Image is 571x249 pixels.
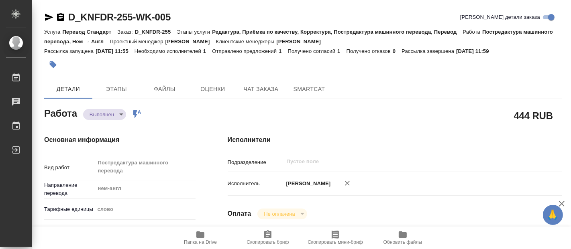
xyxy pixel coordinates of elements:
p: Необходимо исполнителей [135,48,203,54]
p: Рассылка запущена [44,48,96,54]
div: слово [95,202,196,216]
a: D_KNFDR-255-WK-005 [68,12,171,22]
button: Скопировать ссылку для ЯМессенджера [44,12,54,22]
h4: Исполнители [228,135,562,145]
span: 🙏 [546,206,560,223]
p: [DATE] 11:55 [96,48,135,54]
span: Оценки [194,84,232,94]
span: Обновить файлы [383,239,422,245]
div: Выполнен [83,109,126,120]
p: Услуга [44,29,62,35]
p: Вид работ [44,164,95,172]
p: Получено согласий [288,48,338,54]
h2: 444 RUB [514,109,553,122]
button: Скопировать ссылку [56,12,65,22]
button: 🙏 [543,205,563,225]
p: Перевод Стандарт [62,29,117,35]
p: Отправлено предложений [212,48,279,54]
button: Скопировать бриф [234,227,302,249]
p: Клиентские менеджеры [216,38,277,45]
p: Проектный менеджер [110,38,165,45]
span: Скопировать мини-бриф [308,239,363,245]
p: 0 [393,48,402,54]
div: Выполнен [257,209,307,219]
p: Тарифные единицы [44,205,95,213]
button: Выполнен [87,111,116,118]
span: Чат заказа [242,84,280,94]
p: Кол-во единиц [44,226,95,234]
span: Детали [49,84,88,94]
span: SmartCat [290,84,328,94]
span: [PERSON_NAME] детали заказа [460,13,540,21]
p: 1 [203,48,212,54]
p: D_KNFDR-255 [135,29,177,35]
p: [PERSON_NAME] [165,38,216,45]
button: Обновить файлы [369,227,436,249]
button: Скопировать мини-бриф [302,227,369,249]
p: Исполнитель [228,180,283,188]
h4: Основная информация [44,135,196,145]
p: [PERSON_NAME] [283,180,331,188]
input: Пустое поле [95,224,196,236]
input: Пустое поле [286,157,516,166]
span: Скопировать бриф [247,239,289,245]
h4: Оплата [228,209,251,219]
p: Этапы услуги [177,29,212,35]
p: Работа [463,29,483,35]
p: 1 [337,48,346,54]
span: Папка на Drive [184,239,217,245]
button: Удалить исполнителя [339,174,356,192]
p: 1 [279,48,288,54]
p: Рассылка завершена [402,48,456,54]
button: Добавить тэг [44,56,62,73]
p: Редактура, Приёмка по качеству, Корректура, Постредактура машинного перевода, Перевод [212,29,463,35]
button: Не оплачена [261,211,297,217]
h2: Работа [44,105,77,120]
p: [PERSON_NAME] [276,38,327,45]
p: [DATE] 11:59 [456,48,495,54]
span: Файлы [145,84,184,94]
p: Направление перевода [44,181,95,197]
p: Заказ: [117,29,135,35]
span: Этапы [97,84,136,94]
p: Получено отказов [347,48,393,54]
button: Папка на Drive [167,227,234,249]
p: Подразделение [228,158,283,166]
